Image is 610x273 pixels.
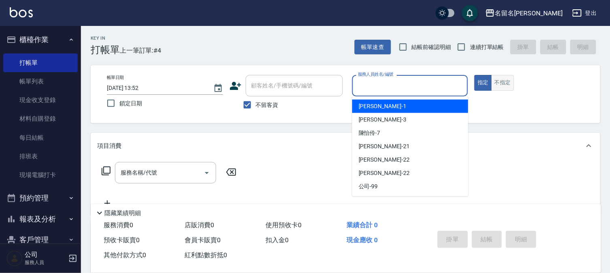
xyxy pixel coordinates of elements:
span: 現金應收 0 [346,236,378,244]
a: 現場電腦打卡 [3,166,78,184]
button: 名留名[PERSON_NAME] [482,5,566,21]
button: 登出 [569,6,600,21]
span: 不留客資 [256,101,278,109]
span: 預收卡販賣 0 [104,236,140,244]
input: YYYY/MM/DD hh:mm [107,81,205,95]
a: 帳單列表 [3,72,78,91]
button: save [462,5,478,21]
span: 鎖定日期 [119,99,142,108]
button: Open [200,166,213,179]
img: Logo [10,7,33,17]
span: 陳怡伶 -7 [359,129,380,137]
span: 結帳前確認明細 [412,43,451,51]
span: 服務消費 0 [104,221,133,229]
span: 業績合計 0 [346,221,378,229]
span: [PERSON_NAME] -21 [359,142,410,151]
h3: 打帳單 [91,44,120,55]
span: 上一筆訂單:#4 [120,45,162,55]
a: 現金收支登錄 [3,91,78,109]
span: 紅利點數折抵 0 [185,251,227,259]
a: 每日結帳 [3,128,78,147]
span: [PERSON_NAME] -3 [359,115,406,124]
h2: Key In [91,36,120,41]
button: 客戶管理 [3,229,78,250]
p: 服務人員 [25,259,66,266]
span: 公司 -99 [359,182,378,191]
button: 帳單速查 [355,40,391,55]
button: 預約管理 [3,188,78,209]
div: 項目消費 [91,133,600,159]
label: 服務人員姓名/編號 [358,71,393,77]
span: [PERSON_NAME] -22 [359,156,410,164]
div: 名留名[PERSON_NAME] [495,8,563,18]
img: Person [6,250,23,267]
a: 打帳單 [3,53,78,72]
button: 櫃檯作業 [3,29,78,50]
p: 項目消費 [97,142,121,150]
button: Choose date, selected date is 2025-08-21 [208,79,228,98]
span: 其他付款方式 0 [104,251,146,259]
span: 扣入金 0 [266,236,289,244]
span: [PERSON_NAME] -1 [359,102,406,111]
a: 排班表 [3,147,78,166]
button: 報表及分析 [3,209,78,230]
span: 使用預收卡 0 [266,221,302,229]
button: 不指定 [491,75,514,91]
span: 會員卡販賣 0 [185,236,221,244]
h5: 公司 [25,251,66,259]
span: [PERSON_NAME] -22 [359,169,410,177]
button: 指定 [474,75,492,91]
a: 材料自購登錄 [3,109,78,128]
span: 店販消費 0 [185,221,214,229]
span: 連續打單結帳 [470,43,504,51]
p: 隱藏業績明細 [104,209,141,218]
label: 帳單日期 [107,75,124,81]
